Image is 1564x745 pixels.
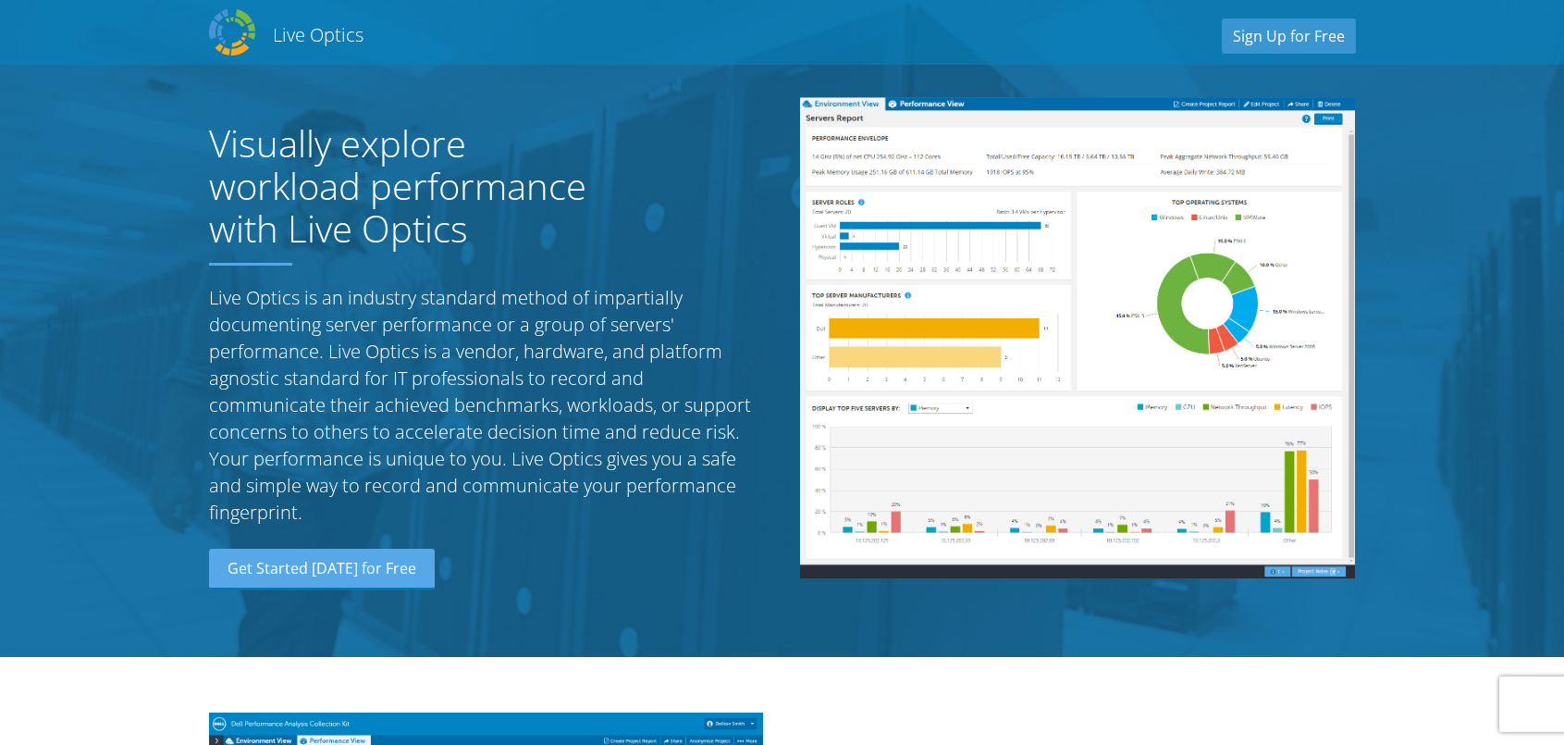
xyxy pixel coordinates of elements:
a: Sign Up for Free [1222,19,1356,54]
img: Dell Dpack [209,9,255,56]
a: Get Started [DATE] for Free [209,549,435,590]
p: Live Optics is an industry standard method of impartially documenting server performance or a gro... [209,284,764,526]
img: Server Report [800,97,1355,578]
h1: Visually explore workload performance with Live Optics [209,122,625,250]
h2: Live Optics [273,22,363,47]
